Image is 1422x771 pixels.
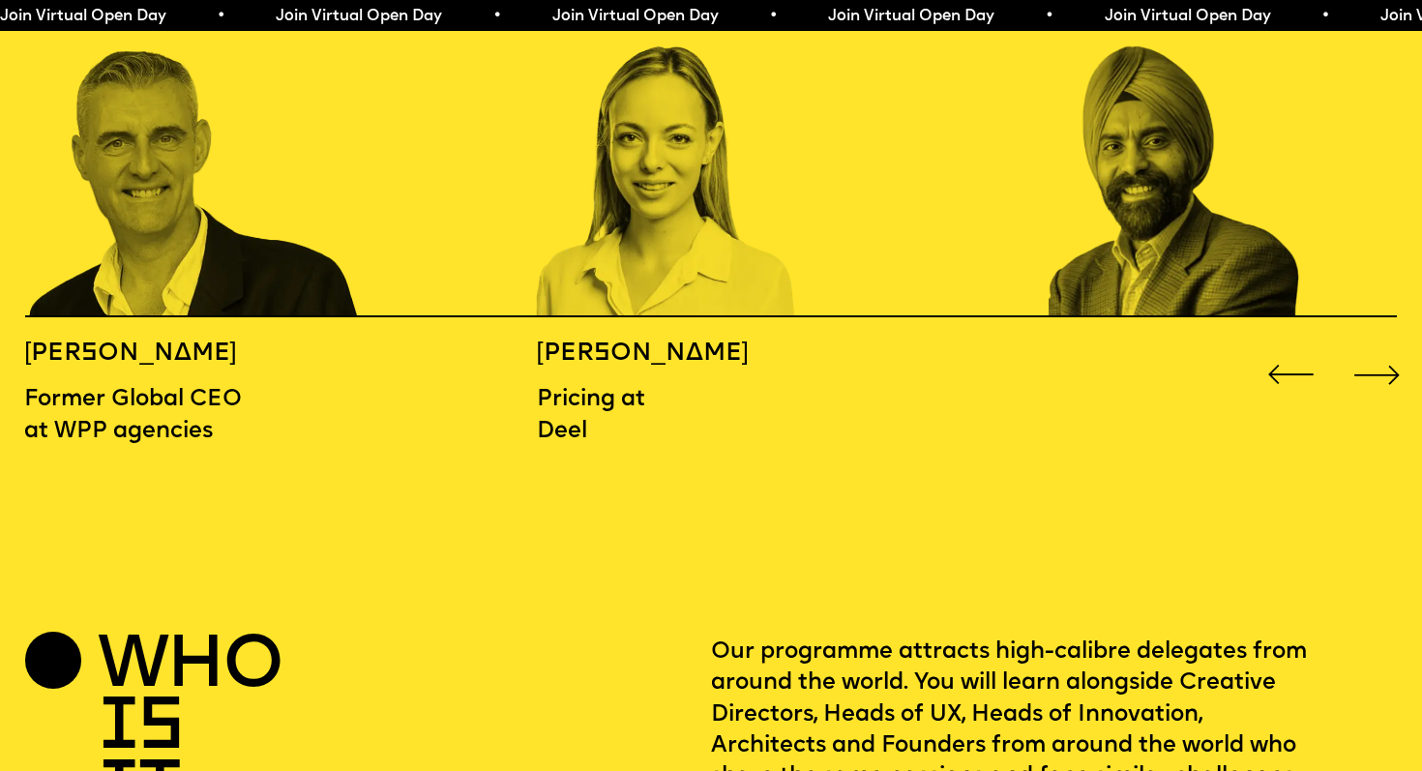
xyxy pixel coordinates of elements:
[24,384,281,447] p: Former Global CEO at WPP agencies
[1262,346,1319,403] div: Previous slide
[491,9,500,24] span: •
[767,9,776,24] span: •
[537,384,878,447] p: Pricing at Deel
[215,9,223,24] span: •
[1319,9,1328,24] span: •
[537,339,878,370] h5: [PERSON_NAME]
[24,339,281,370] h5: [PERSON_NAME]
[1349,346,1407,403] div: Next slide
[1044,9,1052,24] span: •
